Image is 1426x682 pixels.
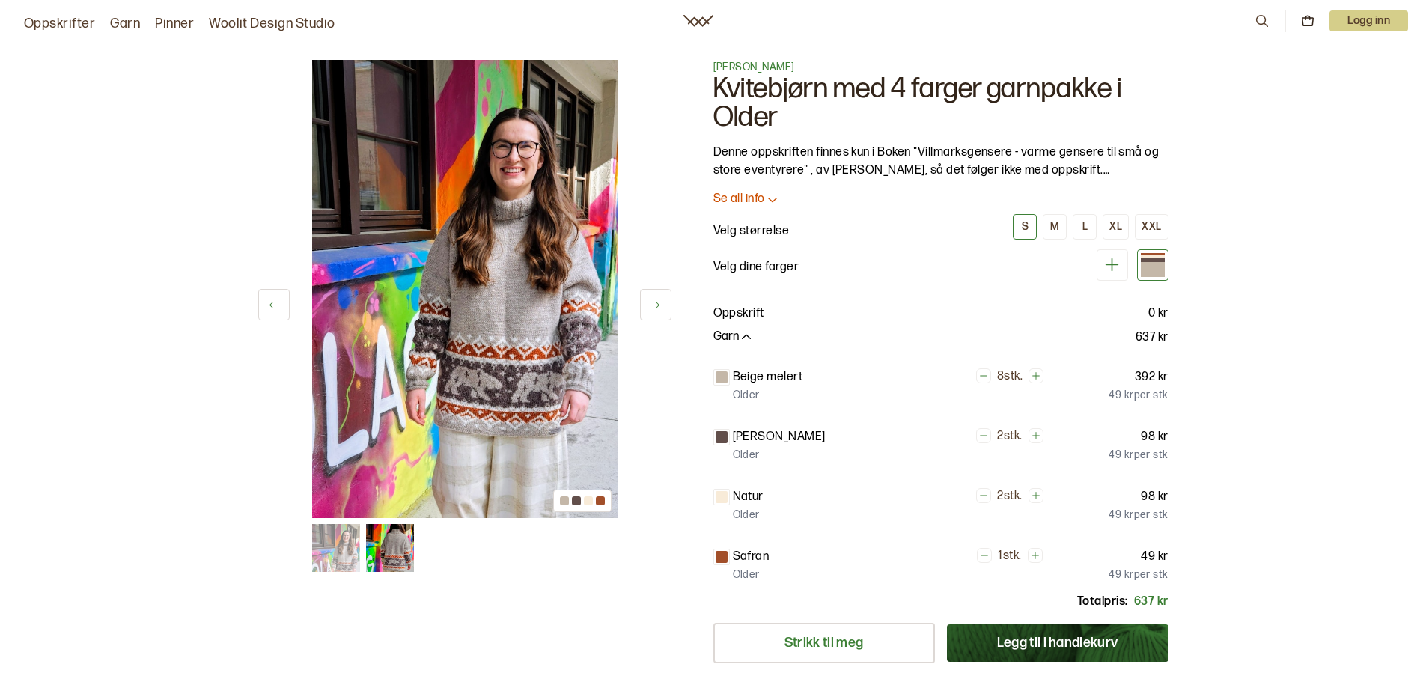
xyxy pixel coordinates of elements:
button: User dropdown [1329,10,1408,31]
p: - [713,60,1168,75]
button: Garn [713,329,754,345]
p: 2 stk. [997,489,1022,505]
p: 1 stk. [998,549,1021,564]
p: Totalpris: [1077,593,1128,611]
p: Beige melert [733,368,803,386]
p: 98 kr [1141,488,1168,506]
div: Mørk brun [1137,249,1168,281]
p: 0 kr [1148,305,1168,323]
p: Velg dine farger [713,258,799,276]
a: Woolit [683,15,713,27]
div: XXL [1142,220,1161,234]
p: Oppskrift [713,305,764,323]
p: Se all info [713,192,765,207]
div: L [1082,220,1088,234]
p: 98 kr [1141,428,1168,446]
div: M [1050,220,1059,234]
button: XL [1103,214,1129,240]
p: 49 kr [1141,548,1168,566]
a: Strikk til meg [713,623,935,663]
img: Bilde av oppskrift [312,60,618,518]
p: Older [733,388,760,403]
p: 49 kr per stk [1109,567,1168,582]
a: Oppskrifter [24,13,95,34]
p: 8 stk. [997,369,1023,385]
button: M [1043,214,1067,240]
div: S [1022,220,1029,234]
p: Safran [733,548,770,566]
p: 637 kr [1134,593,1168,611]
p: Logg inn [1329,10,1408,31]
p: 392 kr [1135,368,1168,386]
a: [PERSON_NAME] [713,61,795,73]
p: Natur [733,488,764,506]
p: Older [733,508,760,523]
p: Older [733,567,760,582]
p: Denne oppskriften finnes kun i Boken "Villmarksgensere - varme gensere til små og store eventyrer... [713,144,1168,180]
h1: Kvitebjørn med 4 farger garnpakke i Older [713,75,1168,132]
p: 49 kr per stk [1109,388,1168,403]
a: Garn [110,13,140,34]
p: 49 kr per stk [1109,508,1168,523]
p: 49 kr per stk [1109,448,1168,463]
p: Velg størrelse [713,222,790,240]
button: S [1013,214,1037,240]
button: L [1073,214,1097,240]
p: 2 stk. [997,429,1022,445]
button: XXL [1135,214,1168,240]
a: Woolit Design Studio [209,13,335,34]
button: Se all info [713,192,1168,207]
p: 637 kr [1136,329,1168,347]
a: Pinner [155,13,194,34]
button: Legg til i handlekurv [947,624,1168,662]
p: [PERSON_NAME] [733,428,826,446]
div: XL [1109,220,1122,234]
p: Older [733,448,760,463]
